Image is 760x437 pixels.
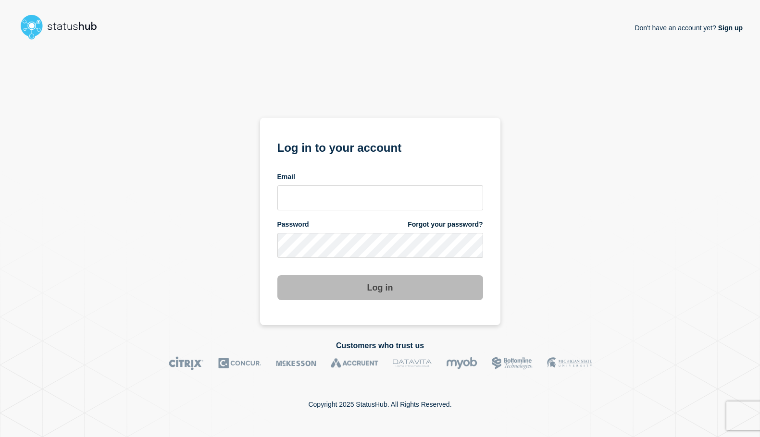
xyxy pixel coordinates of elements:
[277,220,309,229] span: Password
[277,138,483,156] h1: Log in to your account
[446,356,477,370] img: myob logo
[169,356,204,370] img: Citrix logo
[547,356,592,370] img: MSU logo
[17,12,109,42] img: StatusHub logo
[17,341,743,350] h2: Customers who trust us
[277,275,483,300] button: Log in
[408,220,483,229] a: Forgot your password?
[331,356,378,370] img: Accruent logo
[277,185,483,210] input: email input
[635,16,743,39] p: Don't have an account yet?
[277,172,295,182] span: Email
[276,356,316,370] img: McKesson logo
[716,24,743,32] a: Sign up
[393,356,432,370] img: DataVita logo
[492,356,533,370] img: Bottomline logo
[308,401,451,408] p: Copyright 2025 StatusHub. All Rights Reserved.
[277,233,483,258] input: password input
[218,356,262,370] img: Concur logo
